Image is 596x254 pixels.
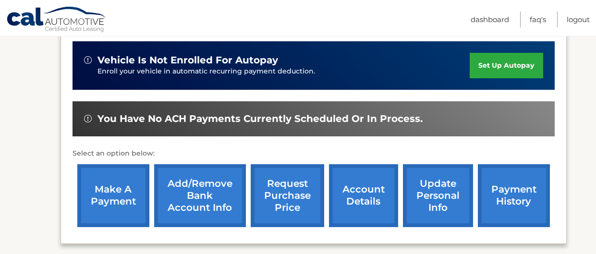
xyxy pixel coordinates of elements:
[77,164,149,227] a: make a payment
[470,53,543,78] a: set up autopay
[471,12,509,27] a: Dashboard
[84,56,92,64] img: alert-white.svg
[567,12,590,27] a: Logout
[154,164,246,227] a: Add/Remove bank account info
[97,54,278,66] span: vehicle is not enrolled for autopay
[251,164,324,227] a: request purchase price
[73,148,555,159] p: Select an option below:
[530,12,546,27] a: FAQ's
[329,164,398,227] a: account details
[478,164,550,227] a: payment history
[403,164,473,227] a: update personal info
[6,6,107,34] a: Cal Automotive
[84,115,92,122] img: alert-white.svg
[97,113,423,125] span: You have no ACH payments currently scheduled or in process.
[97,66,470,77] p: Enroll your vehicle in automatic recurring payment deduction.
